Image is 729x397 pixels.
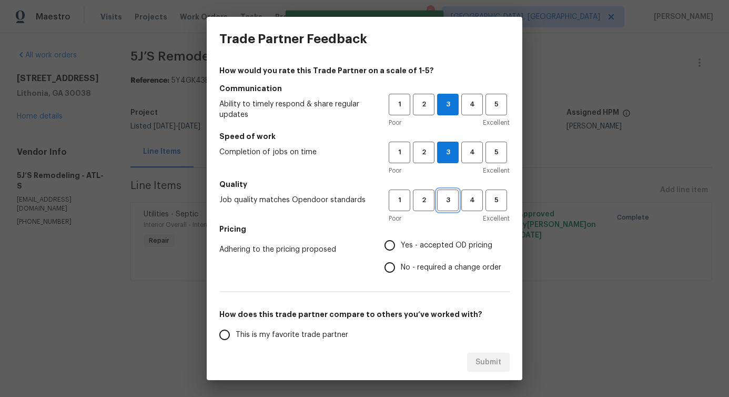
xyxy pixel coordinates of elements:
h5: Pricing [219,224,510,234]
span: 2 [414,194,433,206]
h5: How does this trade partner compare to others you’ve worked with? [219,309,510,320]
h5: Speed of work [219,131,510,142]
h4: How would you rate this Trade Partner on a scale of 1-5? [219,65,510,76]
button: 1 [389,142,410,163]
span: Job quality matches Opendoor standards [219,195,372,205]
span: Excellent [483,117,510,128]
h5: Quality [219,179,510,190]
span: Poor [389,117,401,128]
span: 2 [414,98,433,111]
span: 1 [390,98,409,111]
span: 5 [487,146,506,158]
span: 1 [390,194,409,206]
span: No - required a change order [401,262,501,273]
span: 3 [438,98,458,111]
span: 3 [438,194,458,206]
span: 5 [487,98,506,111]
span: 4 [462,194,482,206]
button: 3 [437,190,459,211]
div: Pricing [384,234,510,279]
button: 1 [389,94,410,115]
span: Ability to timely respond & share regular updates [219,99,372,120]
span: 3 [438,146,458,158]
button: 5 [485,94,507,115]
span: Excellent [483,213,510,224]
span: Poor [389,165,401,176]
button: 4 [461,94,483,115]
button: 5 [485,190,507,211]
button: 1 [389,190,410,211]
span: 2 [414,146,433,158]
button: 4 [461,142,483,163]
span: Excellent [483,165,510,176]
span: This is my favorite trade partner [236,330,348,341]
span: 4 [462,98,482,111]
button: 2 [413,190,434,211]
span: 1 [390,146,409,158]
button: 2 [413,142,434,163]
span: 5 [487,194,506,206]
button: 2 [413,94,434,115]
button: 5 [485,142,507,163]
button: 3 [437,142,459,163]
span: Completion of jobs on time [219,147,372,157]
h5: Communication [219,83,510,94]
span: 4 [462,146,482,158]
button: 4 [461,190,483,211]
span: Adhering to the pricing proposed [219,244,368,255]
span: Poor [389,213,401,224]
span: Yes - accepted OD pricing [401,240,492,251]
h3: Trade Partner Feedback [219,32,367,46]
button: 3 [437,94,459,115]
